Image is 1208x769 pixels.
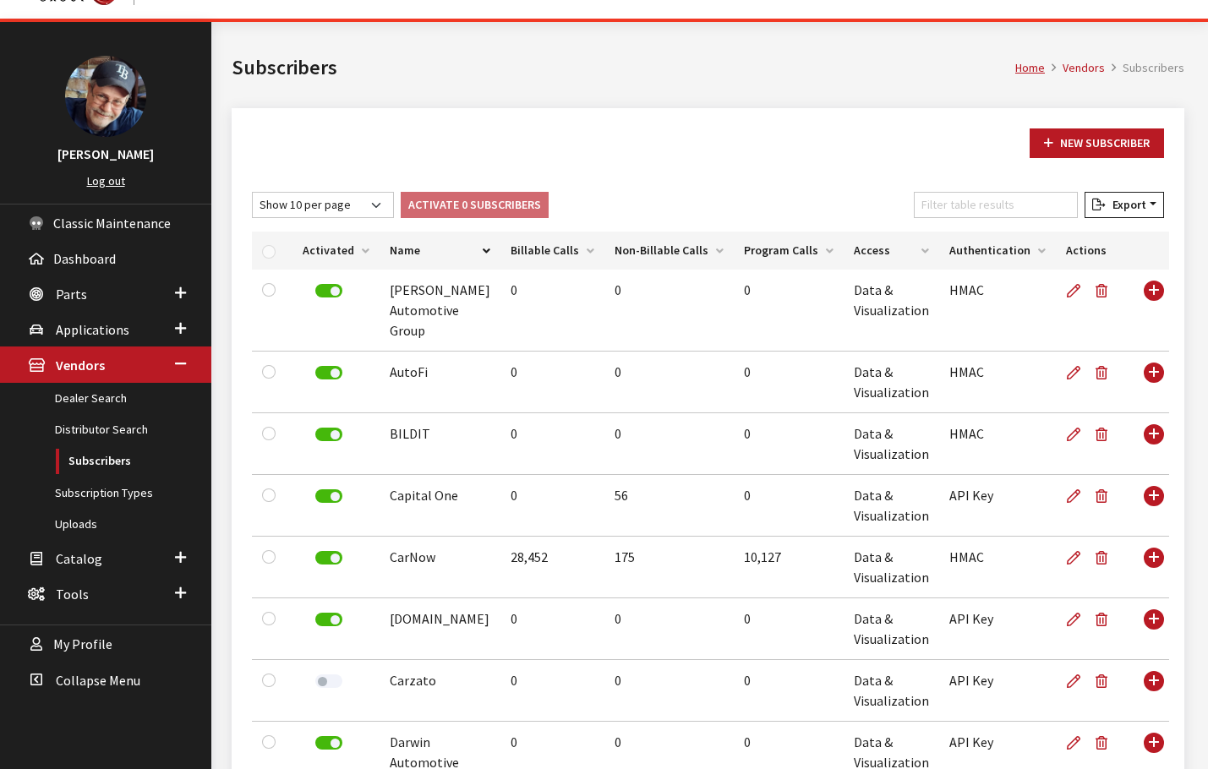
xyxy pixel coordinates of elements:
[844,352,939,413] td: Data & Visualization
[500,270,604,352] td: 0
[939,475,1056,537] td: API Key
[939,352,1056,413] td: HMAC
[604,660,734,722] td: 0
[232,52,1015,83] h1: Subscribers
[1132,660,1169,722] td: Use Enter key to show more/less
[315,674,342,688] label: Activate Subscriber
[1056,232,1132,270] th: Actions
[315,613,342,626] label: Deactivate Subscriber
[734,598,844,660] td: 0
[53,636,112,653] span: My Profile
[500,660,604,722] td: 0
[315,489,342,503] label: Deactivate Subscriber
[604,475,734,537] td: 56
[1066,352,1088,394] a: Edit Subscriber
[1088,660,1122,702] button: Delete Subscriber
[380,352,500,413] td: AutoFi
[734,413,844,475] td: 0
[1088,270,1122,312] button: Delete Subscriber
[56,586,89,603] span: Tools
[1088,475,1122,517] button: Delete Subscriber
[734,232,844,270] th: Program Calls: activate to sort column ascending
[1132,537,1169,598] td: Use Enter key to show more/less
[315,736,342,750] label: Deactivate Subscriber
[380,598,500,660] td: [DOMAIN_NAME]
[500,598,604,660] td: 0
[939,232,1056,270] th: Authentication: activate to sort column ascending
[1015,60,1045,75] a: Home
[604,352,734,413] td: 0
[844,232,939,270] th: Access: activate to sort column ascending
[734,270,844,352] td: 0
[844,537,939,598] td: Data & Visualization
[1066,475,1088,517] a: Edit Subscriber
[56,672,140,689] span: Collapse Menu
[1085,192,1164,218] button: Export
[315,428,342,441] label: Deactivate Subscriber
[1132,352,1169,413] td: Use Enter key to show more/less
[939,660,1056,722] td: API Key
[1132,413,1169,475] td: Use Enter key to show more/less
[87,173,125,188] a: Log out
[1088,598,1122,641] button: Delete Subscriber
[734,660,844,722] td: 0
[844,660,939,722] td: Data & Visualization
[844,475,939,537] td: Data & Visualization
[380,413,500,475] td: BILDIT
[53,215,171,232] span: Classic Maintenance
[500,232,604,270] th: Billable Calls: activate to sort column ascending
[1066,660,1088,702] a: Edit Subscriber
[604,270,734,352] td: 0
[844,598,939,660] td: Data & Visualization
[56,550,102,567] span: Catalog
[56,286,87,303] span: Parts
[1066,537,1088,579] a: Edit Subscriber
[56,321,129,338] span: Applications
[53,250,116,267] span: Dashboard
[380,232,500,270] th: Name: activate to sort column descending
[500,352,604,413] td: 0
[315,284,342,297] label: Deactivate Subscriber
[1088,537,1122,579] button: Delete Subscriber
[914,192,1078,218] input: Filter table results
[604,537,734,598] td: 175
[939,537,1056,598] td: HMAC
[380,660,500,722] td: Carzato
[734,537,844,598] td: 10,127
[604,413,734,475] td: 0
[315,551,342,564] label: Deactivate Subscriber
[939,598,1056,660] td: API Key
[604,598,734,660] td: 0
[844,270,939,352] td: Data & Visualization
[1088,722,1122,764] button: Delete Subscriber
[500,537,604,598] td: 28,452
[1030,128,1164,158] a: New Subscriber
[315,366,342,379] label: Deactivate Subscriber
[1088,413,1122,455] button: Delete Subscriber
[1132,475,1169,537] td: Use Enter key to show more/less
[17,144,194,164] h3: [PERSON_NAME]
[1132,598,1169,660] td: Use Enter key to show more/less
[939,270,1056,352] td: HMAC
[1066,270,1088,312] a: Edit Subscriber
[1106,197,1146,212] span: Export
[939,413,1056,475] td: HMAC
[380,475,500,537] td: Capital One
[844,413,939,475] td: Data & Visualization
[734,352,844,413] td: 0
[65,56,146,137] img: Ray Goodwin
[500,413,604,475] td: 0
[1066,598,1088,641] a: Edit Subscriber
[380,537,500,598] td: CarNow
[734,475,844,537] td: 0
[604,232,734,270] th: Non-Billable Calls: activate to sort column ascending
[1066,413,1088,455] a: Edit Subscriber
[56,357,105,374] span: Vendors
[292,232,380,270] th: Activated: activate to sort column ascending
[500,475,604,537] td: 0
[1132,270,1169,352] td: Use Enter key to show more/less
[1045,59,1105,77] li: Vendors
[1066,722,1088,764] a: Edit Subscriber
[380,270,500,352] td: [PERSON_NAME] Automotive Group
[1088,352,1122,394] button: Delete Subscriber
